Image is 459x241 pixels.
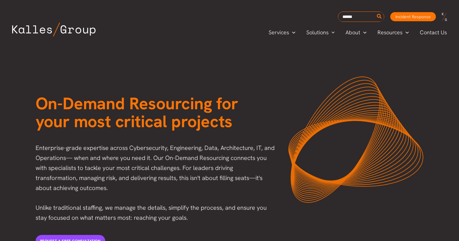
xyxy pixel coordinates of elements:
span: Menu Toggle [329,28,335,37]
span: About [346,28,360,37]
a: AboutMenu Toggle [340,28,372,37]
span: Menu Toggle [289,28,295,37]
img: Kalles Group [12,22,96,36]
span: Menu Toggle [360,28,367,37]
img: KG-ODR-graphic [288,76,423,203]
nav: Primary Site Navigation [263,27,453,37]
a: Contact Us [414,28,453,37]
a: ResourcesMenu Toggle [372,28,414,37]
p: Enterprise-grade expertise across Cybersecurity, Engineering, Data, Architecture, IT, and Operati... [36,143,276,193]
span: Contact Us [420,28,447,37]
span: On-Demand Resourcing for your most critical projects [36,93,238,133]
span: Solutions [306,28,329,37]
p: Unlike traditional staffing, we manage the details, simplify the process, and ensure you stay foc... [36,203,276,223]
a: SolutionsMenu Toggle [301,28,340,37]
span: Menu Toggle [402,28,409,37]
span: Resources [377,28,402,37]
a: ServicesMenu Toggle [263,28,301,37]
a: Incident Response [390,12,436,21]
span: Services [269,28,289,37]
button: Search [376,12,383,22]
